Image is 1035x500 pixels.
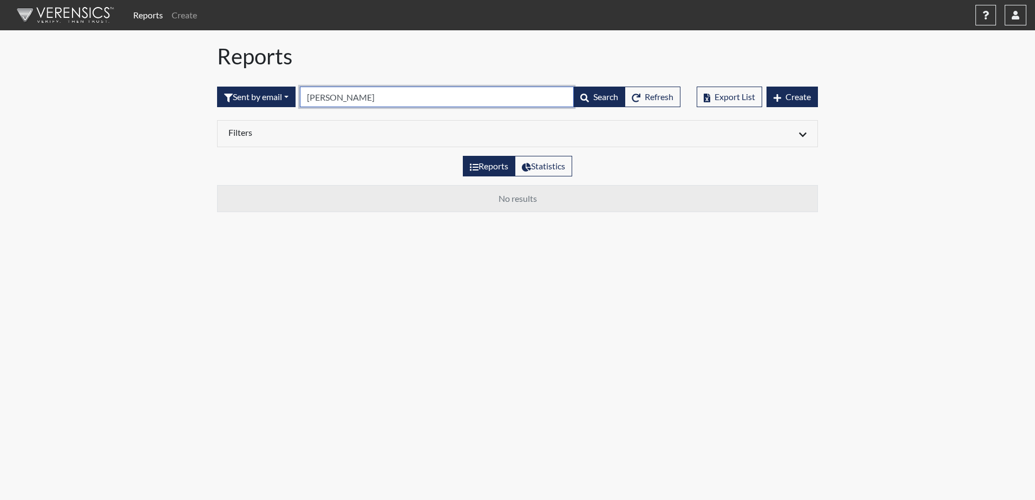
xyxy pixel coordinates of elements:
button: Search [573,87,625,107]
div: Click to expand/collapse filters [220,127,815,140]
h1: Reports [217,43,818,69]
a: Reports [129,4,167,26]
button: Export List [697,87,762,107]
div: Filter by interview status [217,87,296,107]
span: Refresh [645,91,673,102]
input: Search by Registration ID, Interview Number, or Investigation Name. [300,87,574,107]
td: No results [218,186,818,212]
button: Create [767,87,818,107]
button: Refresh [625,87,680,107]
span: Create [785,91,811,102]
label: View the list of reports [463,156,515,176]
h6: Filters [228,127,509,137]
span: Search [593,91,618,102]
label: View statistics about completed interviews [515,156,572,176]
button: Sent by email [217,87,296,107]
a: Create [167,4,201,26]
span: Export List [715,91,755,102]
